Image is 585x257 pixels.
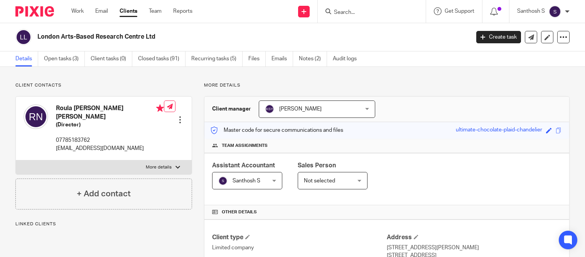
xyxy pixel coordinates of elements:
[212,105,251,113] h3: Client manager
[298,162,336,168] span: Sales Person
[456,126,542,135] div: ultimate-chocolate-plaid-chandelier
[248,51,266,66] a: Files
[56,121,164,129] h5: (Director)
[233,178,260,184] span: Santhosh S
[387,233,561,242] h4: Address
[212,244,387,252] p: Limited company
[212,233,387,242] h4: Client type
[71,7,84,15] a: Work
[44,51,85,66] a: Open tasks (3)
[191,51,243,66] a: Recurring tasks (5)
[56,136,164,144] p: 07785183762
[222,143,268,149] span: Team assignments
[218,176,228,186] img: svg%3E
[304,178,335,184] span: Not selected
[77,188,131,200] h4: + Add contact
[15,29,32,45] img: svg%3E
[56,104,164,121] h4: Roula [PERSON_NAME] [PERSON_NAME]
[279,106,322,112] span: [PERSON_NAME]
[24,104,48,129] img: svg%3E
[37,33,379,41] h2: London Arts-Based Research Centre Ltd
[445,9,474,14] span: Get Support
[387,244,561,252] p: [STREET_ADDRESS][PERSON_NAME]
[476,31,521,43] a: Create task
[138,51,185,66] a: Closed tasks (91)
[222,209,257,215] span: Other details
[15,82,192,89] p: Client contacts
[15,6,54,17] img: Pixie
[549,5,561,18] img: svg%3E
[56,145,164,152] p: [EMAIL_ADDRESS][DOMAIN_NAME]
[271,51,293,66] a: Emails
[15,51,38,66] a: Details
[156,104,164,112] i: Primary
[333,9,403,16] input: Search
[91,51,132,66] a: Client tasks (0)
[204,82,570,89] p: More details
[95,7,108,15] a: Email
[333,51,362,66] a: Audit logs
[299,51,327,66] a: Notes (2)
[517,7,545,15] p: Santhosh S
[120,7,137,15] a: Clients
[265,104,274,114] img: svg%3E
[210,126,343,134] p: Master code for secure communications and files
[146,164,172,170] p: More details
[173,7,192,15] a: Reports
[15,221,192,227] p: Linked clients
[212,162,275,168] span: Assistant Accountant
[149,7,162,15] a: Team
